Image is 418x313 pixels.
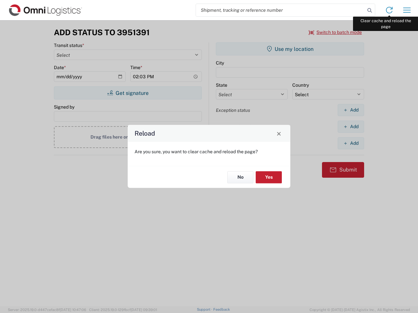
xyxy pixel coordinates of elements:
h4: Reload [135,129,155,138]
button: Yes [256,171,282,183]
button: Close [274,129,283,138]
button: No [227,171,253,183]
input: Shipment, tracking or reference number [196,4,365,16]
p: Are you sure, you want to clear cache and reload the page? [135,149,283,155]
